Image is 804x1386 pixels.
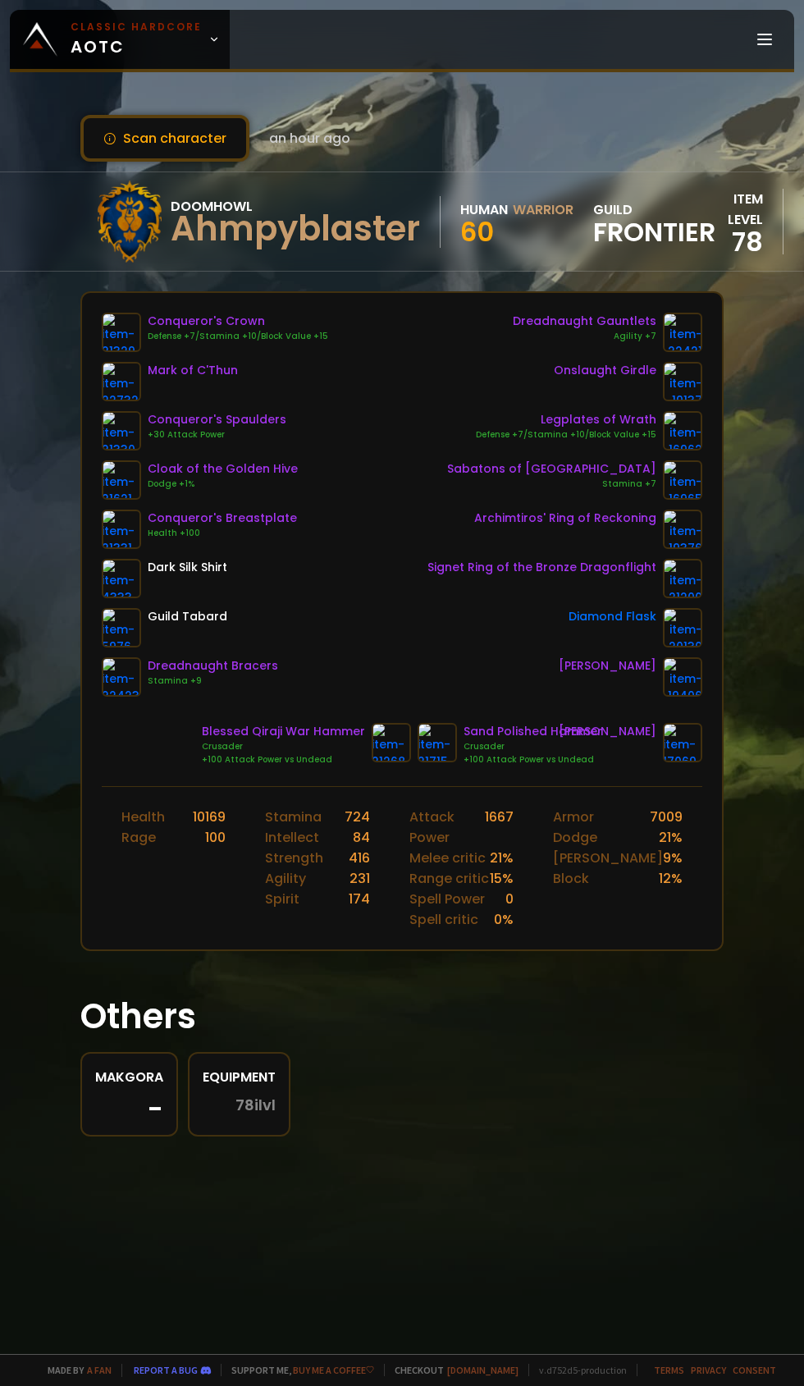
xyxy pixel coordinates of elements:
div: Conqueror's Crown [148,313,328,330]
span: Frontier [593,220,715,245]
div: Dreadnaught Bracers [148,657,278,675]
img: item-19406 [663,657,702,697]
div: Health [121,807,165,827]
div: Attack Power [409,807,485,848]
div: Onslaught Girdle [554,362,656,379]
div: Diamond Flask [569,608,656,625]
div: Health +100 [148,527,297,540]
div: Block [553,868,589,889]
div: Human [460,199,508,220]
span: v. d752d5 - production [528,1364,627,1376]
img: item-19137 [663,362,702,401]
div: Crusader [202,740,365,753]
span: AOTC [71,20,202,59]
div: 174 [349,889,370,909]
span: 60 [460,213,494,250]
small: Classic Hardcore [71,20,202,34]
div: +100 Attack Power vs Undead [202,753,365,766]
div: item level [715,189,763,230]
div: Stamina +9 [148,675,278,688]
span: Checkout [384,1364,518,1376]
div: Stamina +7 [447,478,656,491]
span: Support me, [221,1364,374,1376]
span: Made by [38,1364,112,1376]
img: item-22423 [102,657,141,697]
a: Report a bug [134,1364,198,1376]
a: Terms [654,1364,684,1376]
img: item-21268 [372,723,411,762]
div: 100 [205,827,226,848]
div: Intellect [265,827,319,848]
div: Range critic [409,868,489,889]
img: item-21621 [102,460,141,500]
div: Doomhowl [171,196,420,217]
div: Spirit [265,889,299,909]
div: Conqueror's Spaulders [148,411,286,428]
div: Cloak of the Golden Hive [148,460,298,478]
img: item-21329 [102,313,141,352]
div: Defense +7/Stamina +10/Block Value +15 [148,330,328,343]
div: [PERSON_NAME] [559,723,656,740]
div: Defense +7/Stamina +10/Block Value +15 [476,428,656,441]
div: Stamina [265,807,322,827]
div: [PERSON_NAME] [553,848,663,868]
div: Equipment [203,1067,276,1087]
div: Signet Ring of the Bronze Dragonflight [427,559,656,576]
img: item-21715 [418,723,457,762]
img: item-21331 [102,510,141,549]
div: Agility +7 [513,330,656,343]
img: item-16962 [663,411,702,451]
a: Buy me a coffee [293,1364,374,1376]
div: 0 [505,889,514,909]
a: Consent [733,1364,776,1376]
span: 78 ilvl [235,1097,276,1114]
img: item-21200 [663,559,702,598]
a: Privacy [691,1364,726,1376]
img: item-4333 [102,559,141,598]
div: 231 [349,868,370,889]
div: 78 [715,230,763,254]
div: +30 Attack Power [148,428,286,441]
img: item-19376 [663,510,702,549]
div: - [95,1097,163,1122]
div: Dark Silk Shirt [148,559,227,576]
div: 21 % [659,827,683,848]
img: item-16965 [663,460,702,500]
div: Dodge [553,827,597,848]
div: [PERSON_NAME] [559,657,656,675]
div: Sand Polished Hammer [464,723,602,740]
div: Legplates of Wrath [476,411,656,428]
div: 416 [349,848,370,868]
div: 0 % [494,909,514,930]
div: Crusader [464,740,602,753]
div: Agility [265,868,306,889]
div: Conqueror's Breastplate [148,510,297,527]
div: guild [593,199,715,245]
div: Guild Tabard [148,608,227,625]
div: 1667 [485,807,514,848]
div: Dodge +1% [148,478,298,491]
span: an hour ago [269,128,350,149]
img: item-17069 [663,723,702,762]
div: Warrior [513,199,573,220]
div: Makgora [95,1067,163,1087]
div: 12 % [659,868,683,889]
div: +100 Attack Power vs Undead [464,753,602,766]
div: Spell Power [409,889,485,909]
div: 9 % [663,848,683,868]
div: 724 [345,807,370,827]
div: Mark of C'Thun [148,362,238,379]
a: a fan [87,1364,112,1376]
div: Archimtiros' Ring of Reckoning [474,510,656,527]
h1: Others [80,990,724,1042]
img: item-5976 [102,608,141,647]
div: 21 % [490,848,514,868]
div: Strength [265,848,323,868]
div: Spell critic [409,909,478,930]
img: item-22421 [663,313,702,352]
div: 15 % [490,868,514,889]
div: Blessed Qiraji War Hammer [202,723,365,740]
div: 84 [353,827,370,848]
img: item-20130 [663,608,702,647]
img: item-22732 [102,362,141,401]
